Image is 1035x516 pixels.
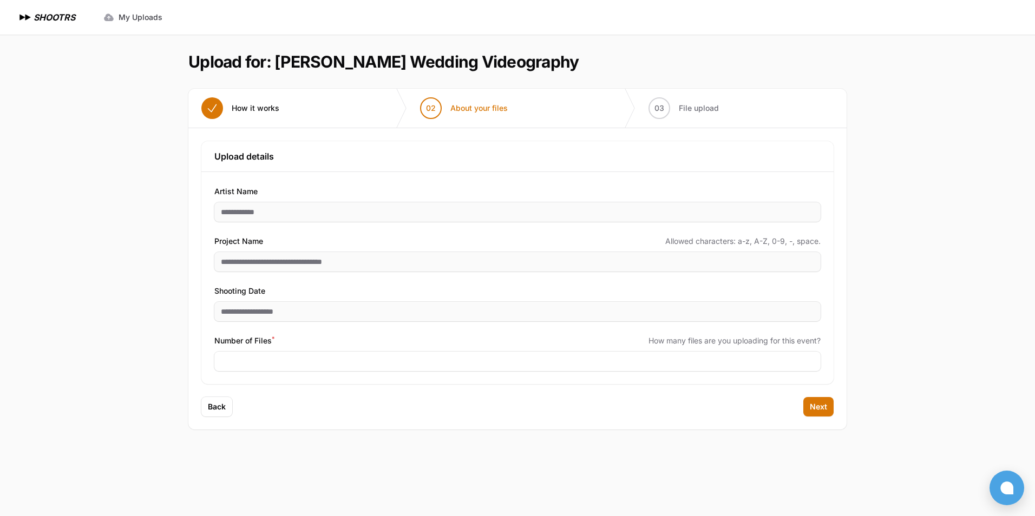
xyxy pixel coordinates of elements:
[990,471,1024,505] button: Open chat window
[636,89,732,128] button: 03 File upload
[648,335,821,346] span: How many files are you uploading for this event?
[201,397,232,416] button: Back
[407,89,521,128] button: 02 About your files
[450,103,508,114] span: About your files
[665,236,821,247] span: Allowed characters: a-z, A-Z, 0-9, -, space.
[188,52,579,71] h1: Upload for: [PERSON_NAME] Wedding Videography
[214,334,274,347] span: Number of Files
[119,12,162,23] span: My Uploads
[810,401,827,412] span: Next
[17,11,34,24] img: SHOOTRS
[188,89,292,128] button: How it works
[97,8,169,27] a: My Uploads
[679,103,719,114] span: File upload
[214,285,265,297] span: Shooting Date
[803,397,834,416] button: Next
[17,11,75,24] a: SHOOTRS SHOOTRS
[208,401,226,412] span: Back
[34,11,75,24] h1: SHOOTRS
[214,150,821,163] h3: Upload details
[214,185,258,198] span: Artist Name
[232,103,279,114] span: How it works
[214,235,263,248] span: Project Name
[654,103,664,114] span: 03
[426,103,436,114] span: 02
